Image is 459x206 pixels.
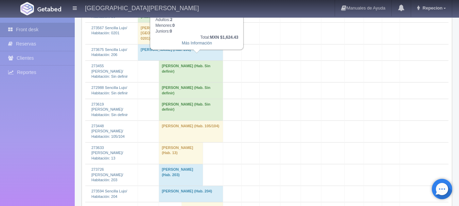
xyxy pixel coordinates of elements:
[155,35,238,40] div: Total:
[20,2,34,15] img: Getabed
[91,124,125,138] a: 273448 [PERSON_NAME]/Habitación: 105/104
[421,5,443,11] span: Repecion
[91,48,127,57] a: 273675 Sencilla Lujo/Habitación: 206
[91,86,128,95] a: 272988 Sencilla Lujo/Habitación: Sin definir
[91,64,128,78] a: 273455 [PERSON_NAME]/Habitación: Sin definir
[159,120,223,142] td: [PERSON_NAME] (Hab. 105/104)
[210,35,238,40] b: MXN $1,624.43
[91,9,127,19] a: 273618 Sencilla Lujo/Habitación: 36
[170,29,172,34] b: 0
[91,146,123,160] a: 273633 [PERSON_NAME]/Habitación: 13
[138,44,223,60] td: [PERSON_NAME] (Hab. 206)
[37,6,61,12] img: Getabed
[170,17,173,22] b: 2
[173,23,175,28] b: 0
[85,3,199,12] h4: [GEOGRAPHIC_DATA][PERSON_NAME]
[159,142,203,164] td: [PERSON_NAME] (Hab. 13)
[159,82,223,99] td: [PERSON_NAME] (Hab. Sin definir)
[159,186,223,202] td: [PERSON_NAME] (Hab. 204)
[91,189,127,199] a: 273594 Sencilla Lujo/Habitación: 204
[91,26,127,35] a: 273567 Sencilla Lujo/Habitación: 0201
[159,99,223,120] td: [PERSON_NAME] (Hab. Sin definir)
[182,41,212,45] a: Más Información
[159,61,223,82] td: [PERSON_NAME] (Hab. Sin definir)
[91,102,128,117] a: 273619 [PERSON_NAME]/Habitación: Sin definir
[138,22,203,44] td: [PERSON_NAME][GEOGRAPHIC_DATA] (Hab. 0201)
[91,167,123,182] a: 273726 [PERSON_NAME]/Habitación: 203
[159,164,203,186] td: [PERSON_NAME] (Hab. 203)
